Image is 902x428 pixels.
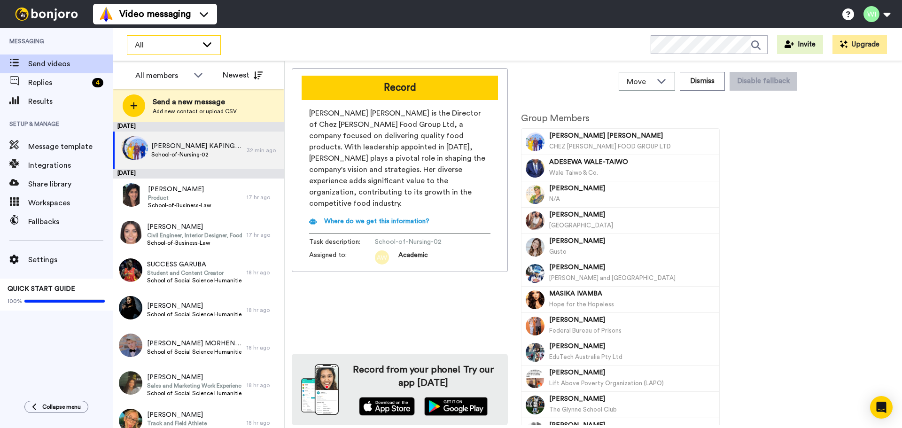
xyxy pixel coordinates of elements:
img: 4cc740bf-af3e-41ae-b2b7-608b9ce1310f.jpg [124,136,148,160]
span: [PERSON_NAME] [549,236,716,246]
img: Image of SYLVANUS TURAY [526,369,544,388]
img: 870348a5-9f4d-4baf-9328-b3ea942d0ae0.jpg [121,136,144,160]
span: Message template [28,141,113,152]
button: Disable fallback [730,72,797,91]
span: Lift Above Poverty Organization (LAPO) [549,380,664,386]
span: School of Social Science Humanities Creative Industries [147,389,242,397]
span: Assigned to: [309,250,375,265]
span: [PERSON_NAME] MORHEN-[PERSON_NAME] [147,339,242,348]
span: 100% [8,297,22,305]
img: Image of OPUNI JOANNA [526,211,544,230]
img: ad4ee0dc-432b-478d-ba7e-1abeed2f0956.jpg [119,371,142,395]
span: Task description : [309,237,375,247]
span: Wale Taiwo & Co. [549,170,598,176]
span: Move [627,76,652,87]
span: Where do we get this information? [324,218,429,225]
img: download [301,364,339,415]
div: 18 hr ago [247,381,280,389]
span: Civil Engineer, Interior Designer, Food Stylist, Cookbook Author [147,232,242,239]
img: aw.png [375,250,389,265]
img: 993ea8f5-ef64-4bcd-b80e-b1cdc6c4114b.jpg [119,296,142,319]
button: Record [302,76,498,100]
span: N/A [549,196,560,202]
span: Student and Content Creator [147,269,242,277]
img: Image of EMAN SOLUMAN [526,343,544,362]
div: 18 hr ago [247,306,280,314]
span: Academic [398,250,428,265]
span: Video messaging [119,8,191,21]
div: 17 hr ago [247,194,280,201]
span: Workspaces [28,197,113,209]
span: [PERSON_NAME] [147,301,242,311]
span: [PERSON_NAME] [549,368,716,377]
h2: Group Members [521,113,720,124]
div: 4 [92,78,103,87]
span: [PERSON_NAME] KAPINGA & 89 others [151,141,242,151]
span: [PERSON_NAME] [549,342,716,351]
span: Product [148,194,211,202]
span: Gusto [549,249,567,255]
span: Integrations [28,160,113,171]
span: [PERSON_NAME] [549,394,716,404]
span: School-of-Nursing-02 [375,237,464,247]
img: 25179469-7f42-4b5e-a424-c4714b2ecf28.jpg [122,136,146,160]
span: [PERSON_NAME] [148,185,211,194]
img: playstore [424,397,488,416]
span: QUICK START GUIDE [8,286,75,292]
img: bj-logo-header-white.svg [11,8,82,21]
span: [PERSON_NAME] [549,184,716,193]
span: [PERSON_NAME] [147,410,242,420]
span: ADESEWA WALE-TAIWO [549,157,716,167]
div: [DATE] [113,169,284,179]
img: 3b4ea4d0-bf84-4852-a792-aefa93a90178.jpg [119,221,142,244]
img: appstore [359,397,415,416]
span: School-of-Nursing-02 [151,151,242,158]
span: [PERSON_NAME] [147,373,242,382]
span: Hope for the Hopeless [549,301,614,307]
div: 18 hr ago [247,419,280,427]
span: [GEOGRAPHIC_DATA] [549,222,613,228]
img: c150a41d-77ee-49a8-80ca-07d4c0e40496.jpg [119,258,142,282]
button: Dismiss [680,72,725,91]
img: Image of KIYO ALLAN [526,317,544,335]
span: [PERSON_NAME] [147,222,242,232]
span: EduTech Australia Pty Ltd [549,354,622,360]
span: The Glynne School Club [549,406,617,412]
div: 18 hr ago [247,344,280,351]
span: [PERSON_NAME] [PERSON_NAME] is the Director of Chez [PERSON_NAME] Food Group Ltd, a company focus... [309,108,490,209]
div: [DATE] [113,122,284,132]
button: Upgrade [832,35,887,54]
span: Federal Bureau of Prisons [549,327,622,334]
img: Image of FATOUMATA BAH [526,185,544,204]
img: Image of MICHAELA GEARING-FURBER [526,264,544,283]
div: All members [135,70,189,81]
span: Send a new message [153,96,237,108]
span: [PERSON_NAME] [549,315,716,325]
span: Share library [28,179,113,190]
button: Invite [777,35,823,54]
img: Image of CARLEY JUKES-JONES [526,396,544,414]
span: Sales and Marketing Work Experience [147,382,242,389]
div: Open Intercom Messenger [870,396,893,419]
span: School-of-Business-Law [148,202,211,209]
div: 18 hr ago [247,269,280,276]
span: Fallbacks [28,216,113,227]
span: Replies [28,77,88,88]
span: CHEZ [PERSON_NAME] FOOD GROUP LTD [549,143,671,149]
span: School of Social Science Humanities Creative Industries [147,277,242,284]
span: Add new contact or upload CSV [153,108,237,115]
span: Send videos [28,58,113,70]
div: 17 hr ago [247,231,280,239]
h4: Record from your phone! Try our app [DATE] [348,363,498,389]
span: Results [28,96,113,107]
span: SUCCESS GARUBA [147,260,242,269]
img: vm-color.svg [99,7,114,22]
span: MASIKA IVAMBA [549,289,716,298]
img: Image of MASIKA IVAMBA [526,290,544,309]
div: 32 min ago [247,147,280,154]
span: School-of-Business-Law [147,239,242,247]
span: [PERSON_NAME] [549,210,716,219]
img: Image of DENISE MUKANYA KAPINGA MAFUTA [526,132,544,151]
span: School of Social Science Humanities Creative Industries [147,348,242,356]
